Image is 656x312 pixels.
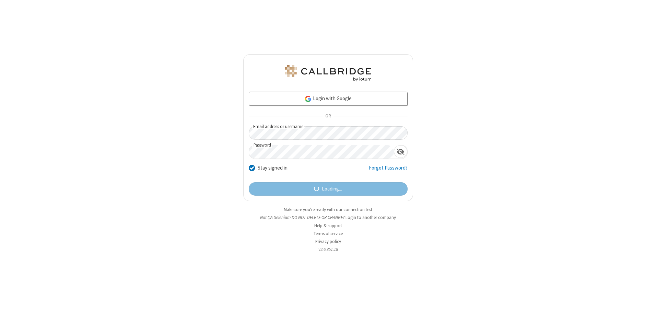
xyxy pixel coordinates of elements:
a: Login with Google [249,92,408,105]
span: OR [323,111,333,121]
a: Forgot Password? [369,164,408,177]
img: QA Selenium DO NOT DELETE OR CHANGE [283,65,373,81]
li: Not QA Selenium DO NOT DELETE OR CHANGE? [243,214,413,221]
input: Password [249,145,394,159]
img: google-icon.png [304,95,312,103]
input: Email address or username [249,126,408,140]
label: Stay signed in [258,164,288,172]
button: Loading... [249,182,408,196]
a: Privacy policy [315,239,341,244]
a: Help & support [314,223,342,229]
button: Login to another company [345,214,396,221]
a: Terms of service [314,231,343,236]
span: Loading... [322,185,342,193]
li: v2.6.351.18 [243,246,413,253]
div: Show password [394,145,407,158]
a: Make sure you're ready with our connection test [284,207,372,212]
